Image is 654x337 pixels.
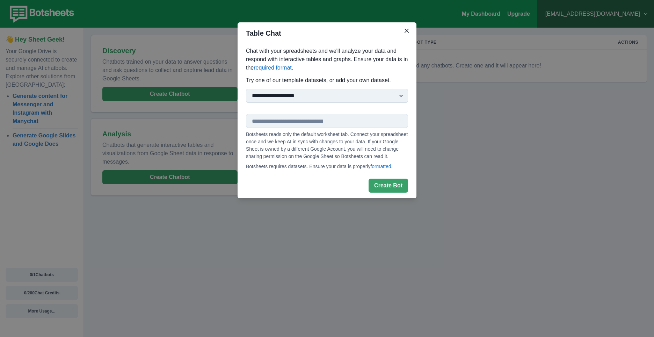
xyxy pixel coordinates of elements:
[246,47,408,72] p: Chat with your spreadsheets and we'll analyze your data and respond with interactive tables and g...
[246,131,408,160] p: Botsheets reads only the default worksheet tab. Connect your spreadsheet once and we keep AI in s...
[246,163,408,170] p: Botsheets requires datasets. Ensure your data is properly .
[254,65,292,71] a: required format
[370,164,391,169] a: formatted
[246,76,408,85] p: Try one of our template datasets, or add your own dataset.
[401,25,412,36] button: Close
[238,22,416,44] header: Table Chat
[369,179,408,193] button: Create Bot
